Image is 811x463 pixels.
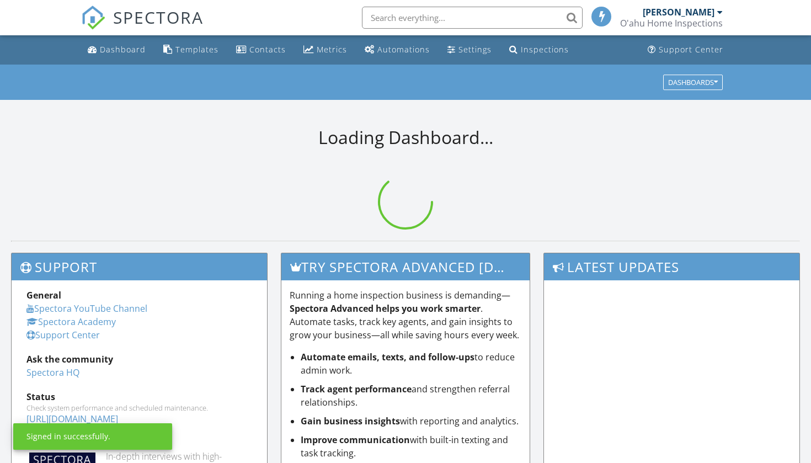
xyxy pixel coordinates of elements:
img: The Best Home Inspection Software - Spectora [81,6,105,30]
span: SPECTORA [113,6,204,29]
div: Settings [458,44,492,55]
div: Support Center [659,44,723,55]
div: Automations [377,44,430,55]
a: Spectora HQ [26,366,79,379]
div: Metrics [317,44,347,55]
p: Running a home inspection business is demanding— . Automate tasks, track key agents, and gain ins... [290,289,522,342]
strong: Gain business insights [301,415,400,427]
div: Templates [175,44,218,55]
a: Support Center [643,40,728,60]
strong: General [26,289,61,301]
div: Status [26,390,252,403]
div: O'ahu Home Inspections [620,18,723,29]
li: with reporting and analytics. [301,414,522,428]
a: Inspections [505,40,573,60]
div: [PERSON_NAME] [643,7,714,18]
button: Dashboards [663,74,723,90]
a: Dashboard [83,40,150,60]
a: Spectora Academy [26,316,116,328]
a: Contacts [232,40,290,60]
h3: Latest Updates [544,253,799,280]
a: Settings [443,40,496,60]
a: Support Center [26,329,100,341]
a: [URL][DOMAIN_NAME] [26,413,118,425]
a: Templates [159,40,223,60]
div: Check system performance and scheduled maintenance. [26,403,252,412]
div: Dashboards [668,78,718,86]
h3: Try spectora advanced [DATE] [281,253,530,280]
div: Inspections [521,44,569,55]
strong: Improve communication [301,434,410,446]
div: Contacts [249,44,286,55]
a: Automations (Basic) [360,40,434,60]
strong: Automate emails, texts, and follow-ups [301,351,474,363]
strong: Track agent performance [301,383,412,395]
a: SPECTORA [81,15,204,38]
div: Ask the community [26,353,252,366]
div: Signed in successfully. [26,431,110,442]
li: with built-in texting and task tracking. [301,433,522,460]
a: Metrics [299,40,351,60]
h3: Support [12,253,267,280]
input: Search everything... [362,7,583,29]
li: and strengthen referral relationships. [301,382,522,409]
li: to reduce admin work. [301,350,522,377]
a: Spectora YouTube Channel [26,302,147,315]
strong: Spectora Advanced helps you work smarter [290,302,481,315]
div: Dashboard [100,44,146,55]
